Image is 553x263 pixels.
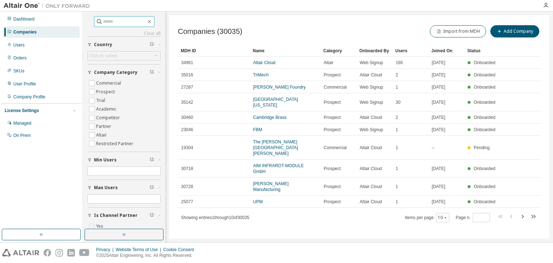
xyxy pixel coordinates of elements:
div: Privacy [96,247,116,253]
div: Category [323,45,354,57]
span: 1 [396,166,398,171]
span: 1 [396,199,398,205]
div: SKUs [13,68,24,74]
span: Web Signup [360,84,383,90]
span: Web Signup [360,99,383,105]
button: Is Channel Partner [87,208,161,223]
div: Orders [13,55,27,61]
span: Onboarded [474,127,495,132]
span: [DATE] [432,99,445,105]
span: 2 [396,115,398,120]
span: [DATE] [432,72,445,78]
span: Clear filter [150,157,154,163]
label: Yes [96,222,105,231]
label: Academic [96,105,118,113]
span: 30728 [181,184,193,190]
a: FBM [253,127,262,132]
span: Prospect [324,127,341,133]
label: Prospect [96,88,116,96]
span: 1 [396,127,398,133]
span: Prospect [324,199,341,205]
span: Altair Cloud [360,145,382,151]
div: Users [395,45,426,57]
span: [DATE] [432,166,445,171]
span: 30460 [181,115,193,120]
span: Onboarded [474,184,495,189]
span: Commercial [324,84,347,90]
label: Partner [96,122,113,131]
div: MDH ID [181,45,247,57]
button: Country [87,37,161,53]
span: Altair Cloud [360,72,382,78]
div: Status [467,45,498,57]
span: Onboarded [474,115,495,120]
span: Altair Cloud [360,115,382,120]
span: 34961 [181,60,193,66]
span: Altair Cloud [360,184,382,190]
span: [DATE] [432,184,445,190]
label: Restricted Partner [96,139,135,148]
span: Is Channel Partner [94,213,138,218]
a: Cambridge Brass [253,115,287,120]
span: Clear filter [150,213,154,218]
img: linkedin.svg [67,249,75,257]
span: Altair Cloud [360,199,382,205]
span: Companies (30035) [178,27,242,36]
img: instagram.svg [55,249,63,257]
div: Joined On [431,45,462,57]
div: Name [253,45,318,57]
span: 27287 [181,84,193,90]
span: Page n. [456,213,490,222]
span: 30 [396,99,400,105]
span: [DATE] [432,60,445,66]
span: 25077 [181,199,193,205]
a: Altair Cloud [253,60,275,65]
span: Prospect [324,166,341,171]
div: Companies [13,29,37,35]
div: Users [13,42,24,48]
span: Prospect [324,99,341,105]
a: UPM [253,199,263,204]
span: Prospect [324,72,341,78]
button: Company Category [87,64,161,80]
label: Commercial [96,79,122,88]
span: Onboarded [474,166,495,171]
a: [GEOGRAPHIC_DATA][US_STATE] [253,97,298,108]
img: facebook.svg [44,249,51,257]
button: Max Users [87,180,161,196]
button: Add Company [490,25,539,37]
button: Min Users [87,152,161,168]
span: [DATE] [432,127,445,133]
a: AIM INFRAROT-MODULE GmbH [253,163,304,174]
span: 1 [396,184,398,190]
a: The [PERSON_NAME][GEOGRAPHIC_DATA][PERSON_NAME] [253,139,298,156]
a: [PERSON_NAME] Manufacturing [253,181,289,192]
span: [DATE] [432,115,445,120]
span: 1 [396,84,398,90]
span: Altair [324,60,333,66]
span: [DATE] [432,84,445,90]
span: -- [432,145,435,151]
div: License Settings [5,108,39,113]
span: 30718 [181,166,193,171]
div: Managed [13,120,31,126]
div: Website Terms of Use [116,247,163,253]
span: Pending [474,145,490,150]
span: Clear filter [150,70,154,75]
span: Altair Cloud [360,166,382,171]
span: Clear filter [150,42,154,48]
a: TriMech [253,72,269,77]
span: 2 [396,72,398,78]
a: [PERSON_NAME] Foundry [253,85,306,90]
span: 35142 [181,99,193,105]
div: Company Profile [13,94,45,100]
span: 19304 [181,145,193,151]
div: User Profile [13,81,36,87]
img: youtube.svg [79,249,90,257]
span: Onboarded [474,100,495,105]
span: Company Category [94,70,138,75]
div: Onboarded By [359,45,390,57]
button: 10 [438,215,448,220]
span: Max Users [94,185,118,191]
span: Web Signup [360,127,383,133]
